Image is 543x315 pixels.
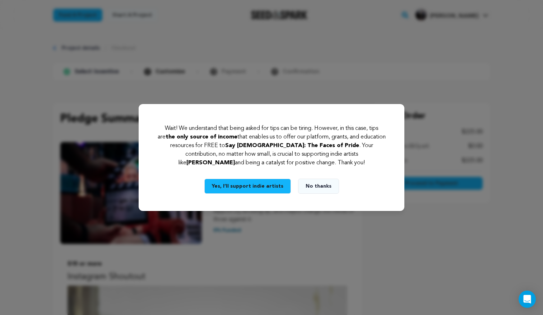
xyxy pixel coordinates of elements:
button: No thanks [298,179,339,194]
div: Open Intercom Messenger [519,291,536,308]
button: Yes, I’ll support indie artists [204,179,291,194]
p: Wait! We understand that being asked for tips can be tiring. However, in this case, tips are that... [156,124,387,167]
span: Say [DEMOGRAPHIC_DATA]: The Faces of Pride [225,143,359,149]
span: [PERSON_NAME] [186,160,235,166]
span: the only source of income [166,134,237,140]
